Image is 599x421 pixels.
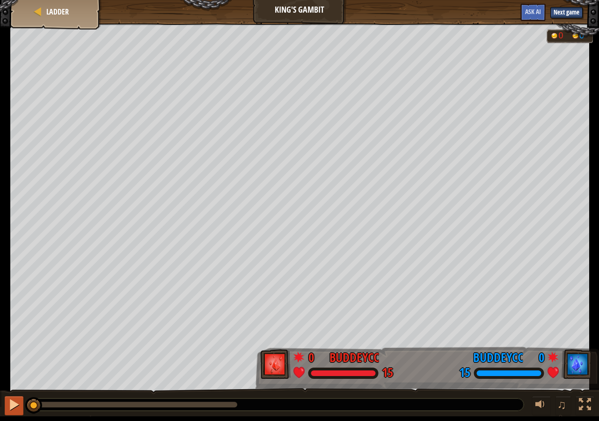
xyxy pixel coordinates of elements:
img: thang_avatar_frame.png [260,349,291,379]
span: Ladder [46,7,69,17]
div: Team 'humans' has 0 gold. Team 'ogres' has 0 gold. [547,29,593,43]
div: 15 [459,367,470,379]
div: 0 [579,32,589,40]
img: thang_avatar_frame.png [562,349,592,379]
button: ♫ [555,396,571,415]
a: Ladder [44,7,69,17]
div: buddeycc [329,349,380,367]
div: 15 [382,367,393,379]
span: Ask AI [525,7,541,16]
div: buddeycc [473,349,523,367]
button: Ask AI [520,4,546,21]
span: ♫ [557,398,567,412]
button: Ctrl + P: Pause [5,396,23,415]
button: Next game [550,7,583,18]
button: Adjust volume [532,396,551,415]
div: 0 [558,32,568,40]
div: 0 [530,349,544,362]
button: Toggle fullscreen [576,396,594,415]
div: 0 [308,349,322,362]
